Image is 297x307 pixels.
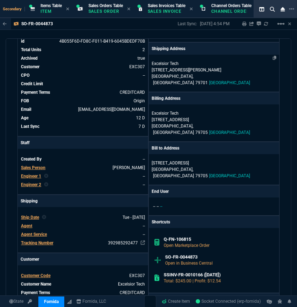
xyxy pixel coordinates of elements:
p: [STREET_ADDRESS] [152,117,276,123]
tr: undefined [21,239,145,247]
span: CREDITCARD [120,90,145,95]
a: Create Item [159,296,193,307]
span: Customer Name [21,282,51,287]
nx-icon: Back to Table [3,21,7,26]
span: Last Sync [21,124,39,129]
span: Sales Invoices Table [148,3,185,8]
p: Open in Business Central [165,260,274,266]
a: Hide Workbench [288,21,291,27]
tr: bo@excelsiortech.net [21,106,145,113]
a: Global State [7,298,26,305]
nx-icon: Clear selected rep [44,173,48,179]
span: [GEOGRAPHIC_DATA] [209,130,250,135]
tr: undefined [21,63,145,70]
p: Shipping Address [152,45,185,52]
h6: Q-FN-106815 [164,237,274,242]
span: Archived [21,56,38,61]
nx-icon: Close Workbench [278,5,288,14]
span: [GEOGRAPHIC_DATA] [153,173,194,178]
span: [GEOGRAPHIC_DATA] [209,80,250,85]
span: -- [143,174,145,179]
tr: undefined [21,97,145,104]
p: Shipping [18,195,148,207]
span: -- [143,223,145,228]
tr: undefined [21,222,145,230]
tr: 9/3/25 => 7:00 PM [21,114,145,122]
nx-icon: Split Panels [256,5,267,14]
span: id [21,39,25,44]
tr: undefined [21,164,145,171]
span: Ship Date [21,215,39,220]
p: Last Sync: [178,21,200,27]
span: EXC307 [129,273,145,278]
span: 2025-09-09T00:00:00.000Z [123,215,145,220]
mat-icon: Example home icon [277,20,285,28]
span: Age [21,115,28,120]
span: [GEOGRAPHIC_DATA], [152,74,193,79]
span: Agent Service [21,232,47,237]
p: [DATE] 4:54 PM [200,21,229,27]
p: Item [40,9,62,14]
span: CREDITCARD [120,290,145,295]
nx-icon: Close Tab [190,6,193,12]
span: Customer Code [21,273,50,278]
tr: 9/8/25 => 4:54 PM [21,123,145,130]
span: Credit Limit [21,81,43,86]
p: Shortcuts [149,216,279,228]
span: -- [160,204,162,209]
span: Email [21,107,31,112]
a: EXC307 [129,64,145,69]
h6: SSINV-FR-0010166 ([DATE]) [164,272,274,278]
tr: undefined [21,89,145,96]
tr: undefined [21,214,145,221]
a: Excelsior Tech [118,282,145,287]
span: 79705 [195,173,208,178]
tr: undefined [21,281,145,288]
nx-icon: Close Tab [127,6,130,12]
tr: undefined [21,46,145,53]
tr: undefined [21,231,145,238]
tr: undefined [21,80,145,87]
span: Customer [21,64,39,69]
a: API TOKEN [26,298,34,305]
h6: SO-FR-0044873 [165,254,274,260]
span: See Marketplace Order [59,39,145,44]
span: -- [143,232,145,237]
p: Staff [18,137,148,149]
span: 79705 [195,130,208,135]
p: Excelsior Tech [152,110,220,117]
tr: See Marketplace Order [21,38,145,45]
span: Channel Orders Table [211,3,252,8]
span: 2 [142,47,145,52]
span: Origin [134,98,145,103]
span: Engineer 1 [21,174,41,179]
span: 9/8/25 => 4:54 PM [139,124,145,129]
span: Sales Person [21,165,45,170]
span: [GEOGRAPHIC_DATA] [209,173,250,178]
p: Billing Address [152,95,180,102]
span: -- [143,157,145,162]
span: [GEOGRAPHIC_DATA], [152,167,193,172]
span: Sales Orders Table [88,3,123,8]
p: [STREET_ADDRESS][PERSON_NAME] [152,67,276,73]
span: Secondary [3,7,25,11]
span: Engineer 2 [21,182,41,187]
a: YXgKfxotwiXy-8P6AAB5 [196,298,261,305]
p: Total: $245.00 | Profit: $12.54 [164,278,274,284]
span: 79701 [195,80,208,85]
a: msbcCompanyName [74,298,109,305]
span: Payment Terms [21,290,50,295]
nx-icon: Search [267,5,278,14]
nx-icon: Clear selected rep [42,214,46,221]
p: Sales Invoice [148,9,183,14]
p: Open Marketplace Order [164,242,274,249]
p: End User [152,188,169,195]
span: Payment Terms [21,90,50,95]
span: Created By [21,157,42,162]
span: CPO [21,73,29,78]
span: true [137,56,145,61]
span: FOB [21,98,29,103]
tr: undefined [21,156,145,163]
p: Excelsior Tech [152,60,220,67]
span: ROSS [113,165,145,170]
